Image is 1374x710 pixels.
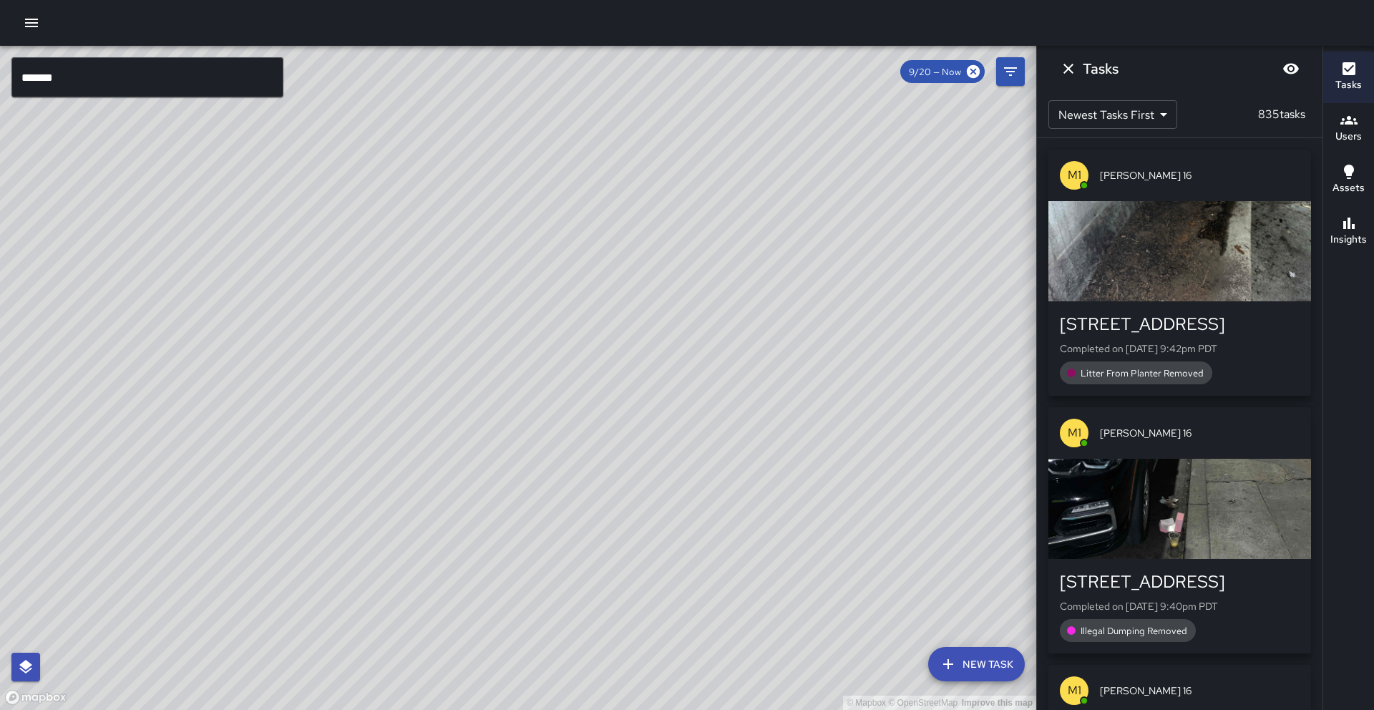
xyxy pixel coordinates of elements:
h6: Tasks [1335,77,1362,93]
h6: Insights [1330,232,1367,248]
span: Litter From Planter Removed [1072,367,1212,379]
p: M1 [1068,424,1081,442]
span: [PERSON_NAME] 16 [1100,168,1300,183]
p: Completed on [DATE] 9:42pm PDT [1060,341,1300,356]
button: Users [1323,103,1374,155]
div: [STREET_ADDRESS] [1060,313,1300,336]
span: Illegal Dumping Removed [1072,625,1196,637]
button: Blur [1277,54,1305,83]
p: M1 [1068,682,1081,699]
button: Dismiss [1054,54,1083,83]
p: 835 tasks [1252,106,1311,123]
button: Filters [996,57,1025,86]
button: M1[PERSON_NAME] 16[STREET_ADDRESS]Completed on [DATE] 9:42pm PDTLitter From Planter Removed [1048,150,1311,396]
p: Completed on [DATE] 9:40pm PDT [1060,599,1300,613]
h6: Users [1335,129,1362,145]
h6: Assets [1332,180,1365,196]
div: 9/20 — Now [900,60,985,83]
button: New Task [928,647,1025,681]
div: [STREET_ADDRESS] [1060,570,1300,593]
div: Newest Tasks First [1048,100,1177,129]
span: [PERSON_NAME] 16 [1100,426,1300,440]
button: Tasks [1323,52,1374,103]
h6: Tasks [1083,57,1119,80]
button: M1[PERSON_NAME] 16[STREET_ADDRESS]Completed on [DATE] 9:40pm PDTIllegal Dumping Removed [1048,407,1311,653]
button: Assets [1323,155,1374,206]
span: [PERSON_NAME] 16 [1100,684,1300,698]
button: Insights [1323,206,1374,258]
span: 9/20 — Now [900,66,970,78]
p: M1 [1068,167,1081,184]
